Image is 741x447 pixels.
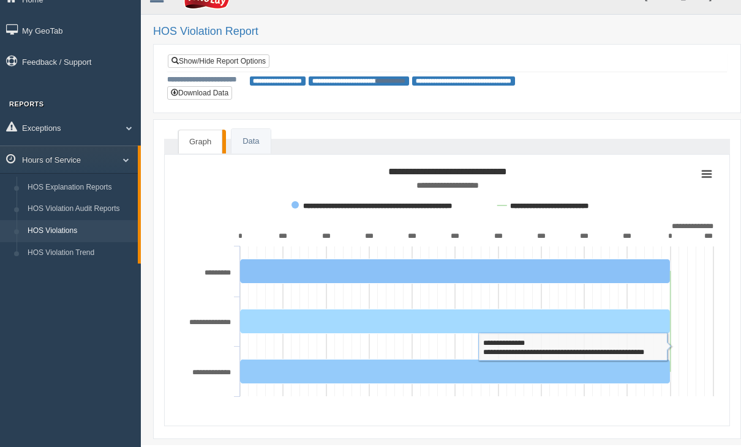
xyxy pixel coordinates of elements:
[167,86,232,100] button: Download Data
[22,177,138,199] a: HOS Explanation Reports
[168,54,269,68] a: Show/Hide Report Options
[22,220,138,242] a: HOS Violations
[231,129,270,154] a: Data
[22,198,138,220] a: HOS Violation Audit Reports
[153,26,729,38] h2: HOS Violation Report
[22,242,138,264] a: HOS Violation Trend
[178,130,222,154] a: Graph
